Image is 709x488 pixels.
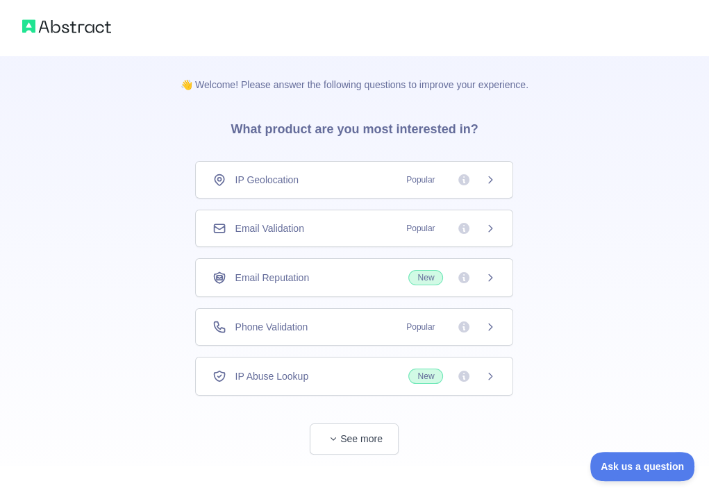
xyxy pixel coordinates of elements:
img: Abstract logo [22,17,111,36]
h3: What product are you most interested in? [208,92,500,161]
span: Popular [398,173,443,187]
span: Popular [398,221,443,235]
span: New [408,270,443,285]
button: See more [310,423,399,455]
span: IP Abuse Lookup [235,369,308,383]
span: Popular [398,320,443,334]
span: New [408,369,443,384]
span: Email Reputation [235,271,309,285]
span: Email Validation [235,221,303,235]
span: IP Geolocation [235,173,299,187]
p: 👋 Welcome! Please answer the following questions to improve your experience. [158,56,551,92]
iframe: Toggle Customer Support [590,452,695,481]
span: Phone Validation [235,320,308,334]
